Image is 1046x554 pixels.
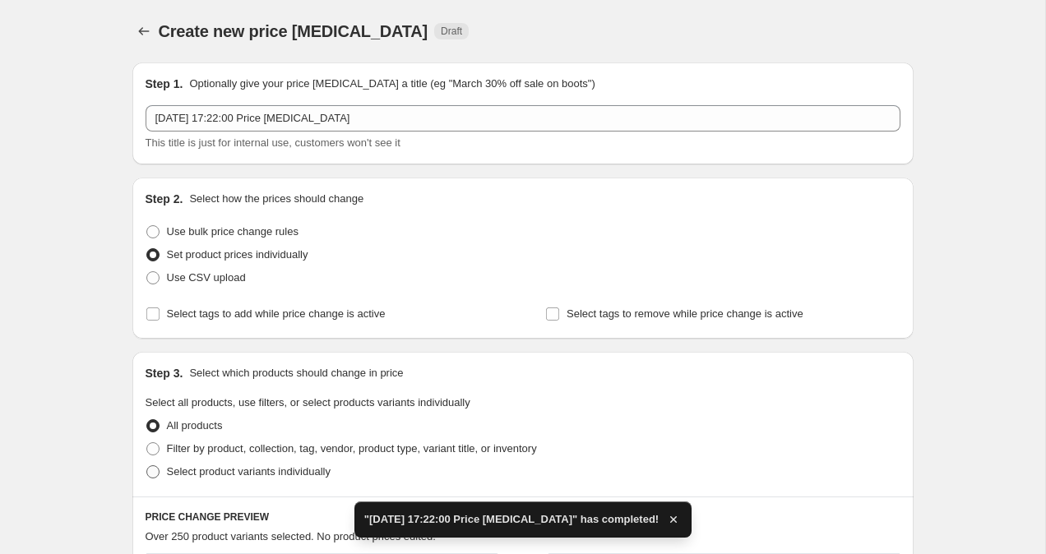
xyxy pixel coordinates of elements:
span: All products [167,419,223,432]
span: Use bulk price change rules [167,225,299,238]
span: This title is just for internal use, customers won't see it [146,136,400,149]
span: Use CSV upload [167,271,246,284]
input: 30% off holiday sale [146,105,900,132]
span: Draft [441,25,462,38]
span: Select product variants individually [167,465,331,478]
span: Select tags to remove while price change is active [567,307,803,320]
span: "[DATE] 17:22:00 Price [MEDICAL_DATA]" has completed! [364,511,659,528]
span: Over 250 product variants selected. No product prices edited: [146,530,436,542]
span: Set product prices individually [167,248,308,261]
h2: Step 1. [146,76,183,92]
h2: Step 3. [146,365,183,381]
span: Create new price [MEDICAL_DATA] [159,22,428,40]
span: Select all products, use filters, or select products variants individually [146,396,470,409]
p: Select which products should change in price [189,365,403,381]
span: Select tags to add while price change is active [167,307,386,320]
h2: Step 2. [146,191,183,207]
p: Select how the prices should change [189,191,363,207]
span: Filter by product, collection, tag, vendor, product type, variant title, or inventory [167,442,537,455]
h6: PRICE CHANGE PREVIEW [146,510,900,524]
button: Price change jobs [132,20,155,43]
p: Optionally give your price [MEDICAL_DATA] a title (eg "March 30% off sale on boots") [189,76,595,92]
